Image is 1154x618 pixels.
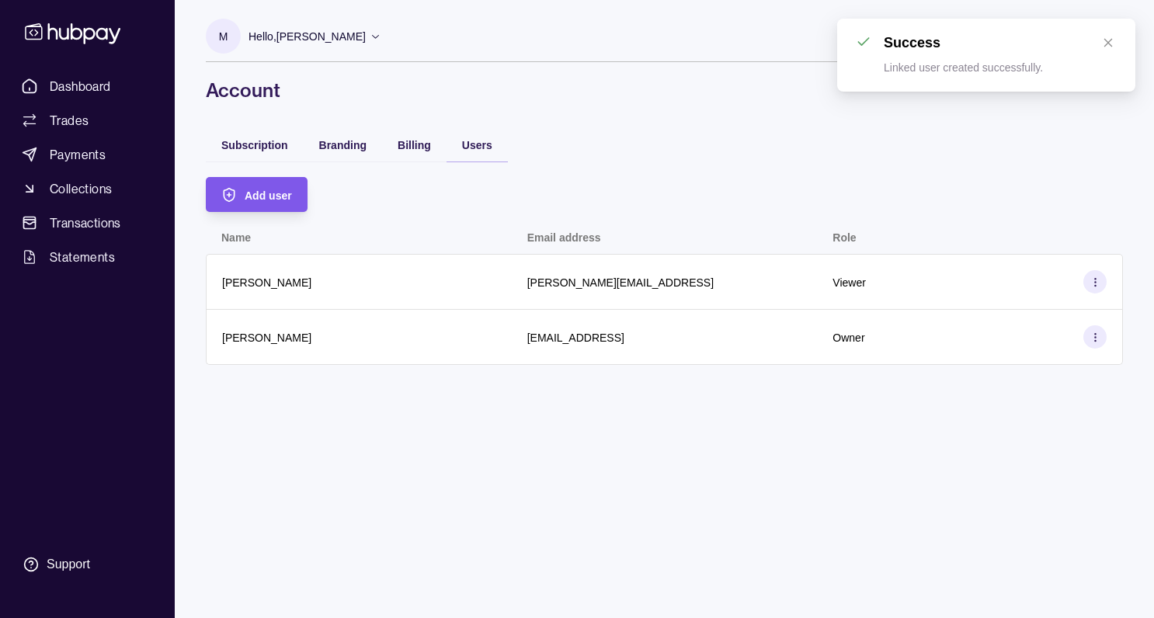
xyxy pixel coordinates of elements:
[832,276,866,289] p: Viewer
[1103,37,1114,48] span: close
[219,28,228,45] p: M
[50,214,121,232] span: Transactions
[206,177,308,212] button: Add user
[16,548,159,581] a: Support
[462,139,492,151] span: Users
[16,72,159,100] a: Dashboard
[319,139,367,151] span: Branding
[206,78,1123,102] h1: Account
[249,28,366,45] p: Hello, [PERSON_NAME]
[527,231,601,244] p: Email address
[221,231,251,244] p: Name
[527,332,624,344] p: [EMAIL_ADDRESS]
[16,209,159,237] a: Transactions
[222,332,311,344] p: [PERSON_NAME]
[16,106,159,134] a: Trades
[527,276,714,289] p: [PERSON_NAME][EMAIL_ADDRESS]
[398,139,431,151] span: Billing
[1100,34,1117,51] a: Close
[832,231,856,244] p: Role
[16,141,159,168] a: Payments
[221,139,288,151] span: Subscription
[884,61,1043,74] p: Linked user created successfully.
[884,35,940,50] h1: Success
[50,248,115,266] span: Statements
[245,189,292,202] span: Add user
[50,111,89,130] span: Trades
[50,179,112,198] span: Collections
[47,556,90,573] div: Support
[832,332,864,344] p: Owner
[16,175,159,203] a: Collections
[50,77,111,95] span: Dashboard
[222,276,311,289] p: [PERSON_NAME]
[16,243,159,271] a: Statements
[50,145,106,164] span: Payments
